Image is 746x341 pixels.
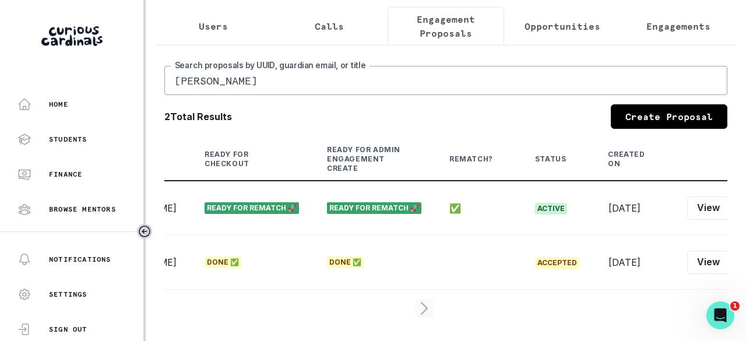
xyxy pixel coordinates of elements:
div: Rematch? [449,154,493,164]
p: Engagements [646,19,710,33]
a: Create Proposal [611,104,727,129]
p: ✅ [449,202,507,214]
p: Home [49,100,68,109]
p: Settings [49,290,87,299]
p: Notifications [49,255,111,264]
td: [DATE] [594,181,673,235]
div: Created On [608,150,645,168]
span: 1 [730,301,740,311]
button: View [687,251,730,274]
div: Ready for Checkout [205,150,285,168]
span: Ready for Rematch 🚀 [205,202,299,214]
span: active [535,203,567,215]
span: accepted [535,257,579,269]
td: [DATE] [594,235,673,290]
iframe: Intercom live chat [706,301,734,329]
p: Finance [49,170,82,179]
p: Users [199,19,228,33]
b: 2 Total Results [164,110,232,124]
img: Curious Cardinals Logo [41,26,103,46]
p: Students [49,135,87,144]
p: Sign Out [49,325,87,334]
svg: page right [415,299,434,318]
span: Done ✅ [205,256,241,268]
p: Engagement Proposals [397,12,494,40]
p: Opportunities [525,19,600,33]
p: Calls [315,19,344,33]
button: Toggle sidebar [137,224,152,239]
div: Ready for Admin Engagement Create [327,145,407,173]
div: Status [535,154,566,164]
span: Done ✅ [327,256,364,268]
span: Ready for Rematch 🚀 [327,202,421,214]
button: View [687,196,730,220]
p: Browse Mentors [49,205,116,214]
